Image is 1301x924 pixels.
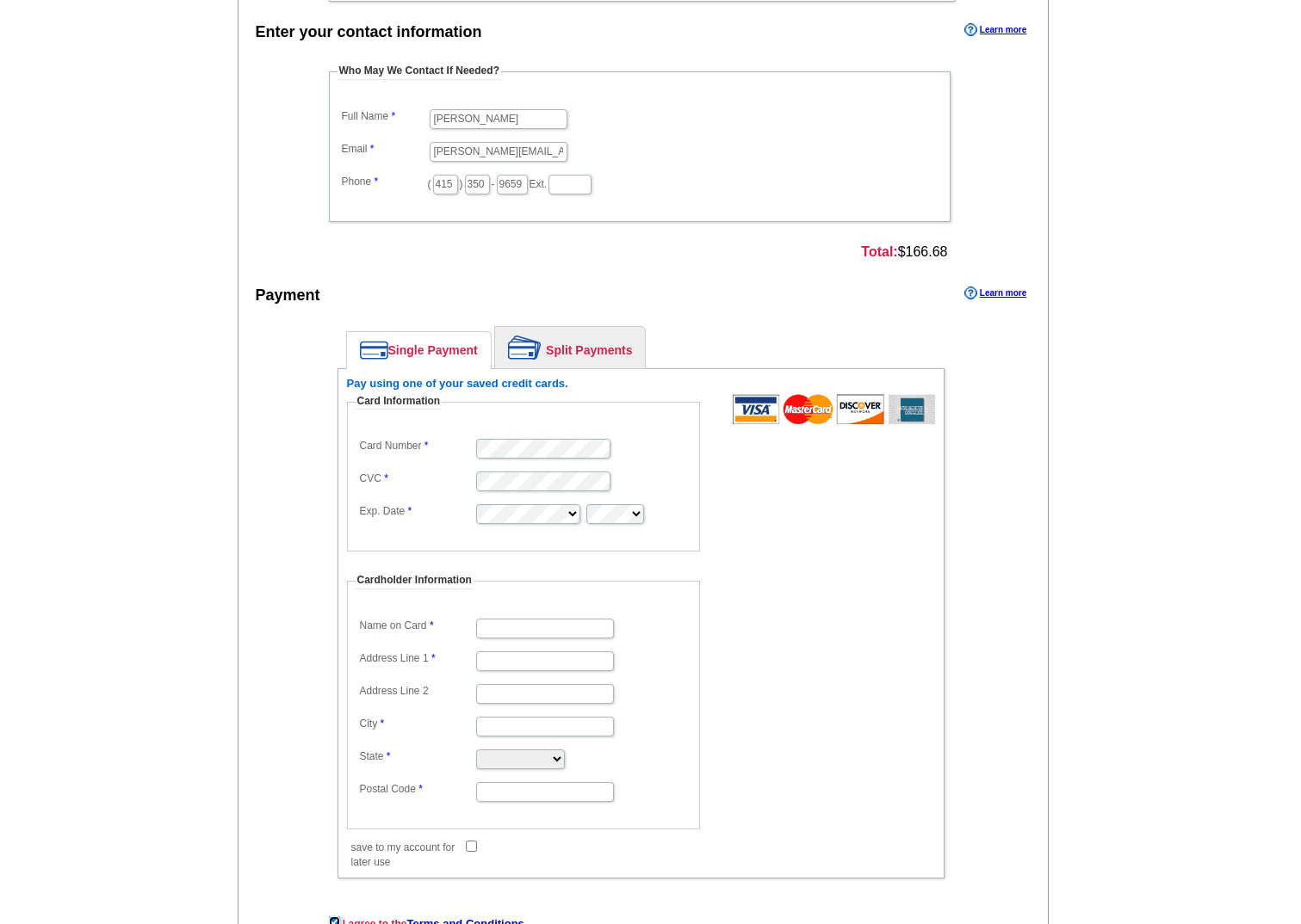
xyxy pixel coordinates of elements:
h6: Pay using one of your saved credit cards. [347,378,935,390]
strong: Total: [861,244,897,259]
label: Email [342,142,428,157]
label: CVC [360,471,474,486]
img: single-payment.png [360,341,388,360]
label: Address Line 1 [360,651,474,666]
dd: ( ) - Ext. [338,170,942,196]
label: City [360,717,474,731]
legend: Cardholder Information [356,573,474,588]
label: Phone [342,175,428,189]
a: Split Payments [495,327,645,368]
label: Exp. Date [360,504,474,519]
label: Card Number [360,439,474,453]
label: Full Name [342,109,428,124]
img: split-payment.png [508,336,542,360]
span: $166.68 [861,244,947,260]
label: Name on Card [360,619,474,633]
label: State [360,749,474,764]
label: Address Line 2 [360,684,474,699]
iframe: LiveChat chat widget [957,524,1301,924]
div: Enter your contact information [256,22,482,44]
legend: Card Information [356,394,443,410]
div: Payment [256,285,320,307]
a: Learn more [964,23,1026,37]
legend: Who May We Contact If Needed? [338,64,501,79]
img: acceptedCards.gif [733,394,935,424]
label: Postal Code [360,782,474,797]
a: Learn more [964,286,1026,300]
a: Single Payment [347,332,491,368]
label: save to my account for later use [351,841,466,870]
